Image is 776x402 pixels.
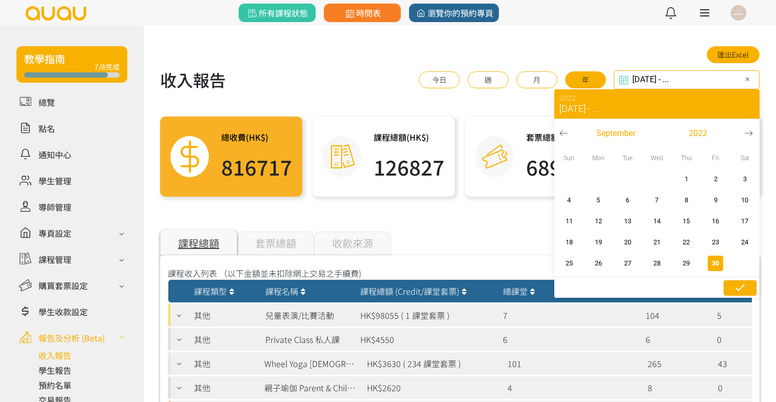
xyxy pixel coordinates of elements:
button: 10 [730,190,760,211]
span: [DATE] - ... [559,104,598,113]
a: 瀏覽你的預約專頁 [409,4,499,22]
button: 23 [701,232,730,253]
div: 104 [641,304,712,327]
button: 13 [613,211,642,232]
button: 15 [672,211,701,232]
span: 所有課程狀態 [246,7,308,19]
span: ✕ [745,74,750,85]
button: 9 [701,190,730,211]
button: 1 [672,169,701,190]
button: 2 [701,169,730,190]
span: 4 [557,195,580,205]
div: 4 [502,376,643,399]
div: 課程收入列表 （以下金額並未扣除網上交易之手續費) [168,267,752,279]
div: 101 [502,352,643,375]
div: 8 [643,376,713,399]
img: course.png [329,144,355,169]
div: HK$4550 [355,328,498,351]
span: 20 [616,237,639,247]
span: 22 [675,237,698,247]
span: 12 [587,216,610,226]
h1: 收入報告 [160,67,226,92]
div: 親子瑜伽 Parent & Child Yoga [264,381,357,394]
button: 16 [701,211,730,232]
div: Sat [730,148,760,169]
button: 21 [642,232,671,253]
h1: 816717 [221,151,292,182]
span: 28 [645,258,668,269]
div: 總課堂 [503,285,635,297]
button: 27 [613,253,642,274]
button: 12 [584,211,613,232]
button: 年 [565,71,606,88]
button: 26 [584,253,613,274]
div: 購買套票設定 [38,279,88,292]
span: 17 [733,216,756,226]
button: 4 [554,190,584,211]
button: 7 [642,190,671,211]
div: 兒童表演/比賽活動 [265,309,334,321]
button: 3 [730,169,760,190]
span: 19 [587,237,610,247]
a: 匯出Excel [707,46,760,63]
span: 21 [645,237,668,247]
span: 2022 [689,127,707,140]
span: 16 [704,216,727,226]
span: 8 [675,195,698,205]
div: HK$98055 ( 1 課堂套票 ) [355,304,498,327]
div: Tue [613,148,642,169]
a: 所有課程狀態 [239,4,316,22]
div: 課程類型 [194,285,255,297]
div: 其他 [189,376,259,399]
div: 報告及分析 (Beta) [38,332,105,344]
button: 22 [672,232,701,253]
span: 瀏覽你的預約專頁 [415,7,493,19]
div: 課程總額 (Credit/課堂套票) [360,285,493,297]
div: 6 [641,328,712,351]
button: 25 [554,253,584,274]
h1: 126827 [374,151,444,182]
div: 收款來源 [314,232,391,255]
h3: 總收費(HK$) [221,131,292,143]
button: 19 [584,232,613,253]
span: 6 [616,195,639,205]
div: Sun [554,148,584,169]
input: Select date & time [614,70,760,89]
span: 15 [675,216,698,226]
div: 課程名稱 [265,285,350,297]
div: Mon [584,148,613,169]
img: credit.png [482,144,508,169]
span: 9 [704,195,727,205]
span: 23 [704,237,727,247]
div: 其他 [189,304,260,327]
div: 課程總額 [160,229,237,255]
button: ✕ [741,73,753,86]
span: 18 [557,237,580,247]
button: 今日 [419,71,460,88]
button: 24 [730,232,760,253]
span: 時間表 [343,7,381,19]
span: 7 [645,195,668,205]
span: 14 [645,216,668,226]
span: 24 [733,237,756,247]
span: September [596,127,635,140]
button: 28 [642,253,671,274]
span: 27 [616,258,639,269]
button: 20 [613,232,642,253]
div: Wheel Yoga [DEMOGRAPHIC_DATA] [264,357,357,370]
div: 其他 [189,328,260,351]
span: 1 [675,174,698,184]
button: 18 [554,232,584,253]
div: 其他 [189,352,259,375]
span: 29 [675,258,698,269]
div: 7 [498,304,641,327]
span: 10 [733,195,756,205]
button: 2022 [657,126,739,141]
div: HK$2620 [362,376,502,399]
button: 月 [516,71,557,88]
button: 29 [672,253,701,274]
button: 8 [672,190,701,211]
div: 套票總額 [237,232,314,255]
img: logo.svg [25,6,87,21]
h3: 課程總額(HK$) [374,131,444,143]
